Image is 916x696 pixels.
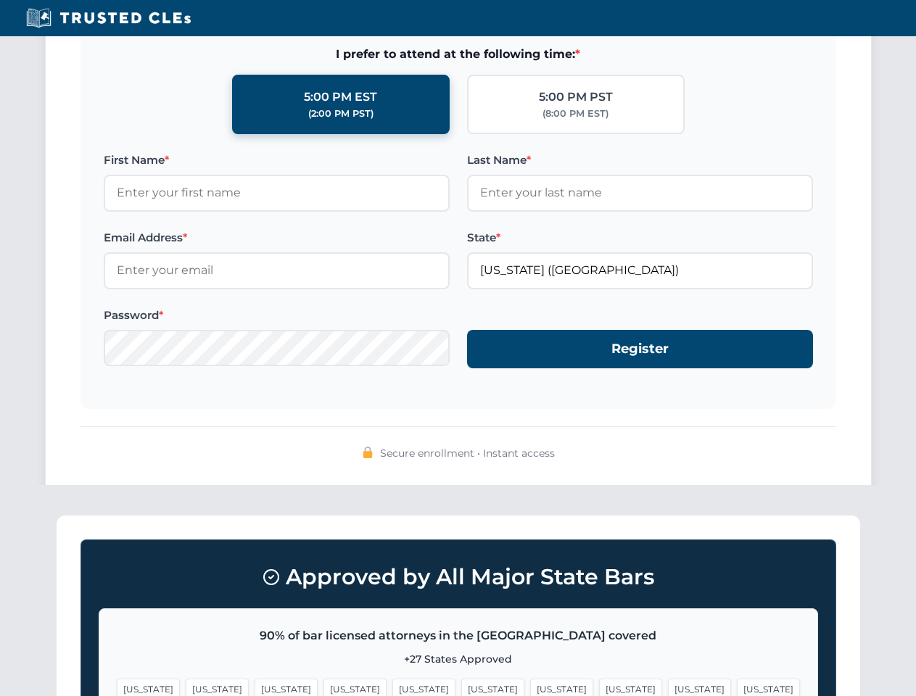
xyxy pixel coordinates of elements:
[22,7,195,29] img: Trusted CLEs
[467,152,813,169] label: Last Name
[467,175,813,211] input: Enter your last name
[362,447,374,458] img: 🔒
[380,445,555,461] span: Secure enrollment • Instant access
[539,88,613,107] div: 5:00 PM PST
[304,88,377,107] div: 5:00 PM EST
[542,107,608,121] div: (8:00 PM EST)
[104,307,450,324] label: Password
[104,252,450,289] input: Enter your email
[467,330,813,368] button: Register
[104,152,450,169] label: First Name
[104,175,450,211] input: Enter your first name
[117,651,800,667] p: +27 States Approved
[117,626,800,645] p: 90% of bar licensed attorneys in the [GEOGRAPHIC_DATA] covered
[104,45,813,64] span: I prefer to attend at the following time:
[104,229,450,246] label: Email Address
[467,252,813,289] input: Florida (FL)
[99,558,818,597] h3: Approved by All Major State Bars
[308,107,374,121] div: (2:00 PM PST)
[467,229,813,246] label: State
